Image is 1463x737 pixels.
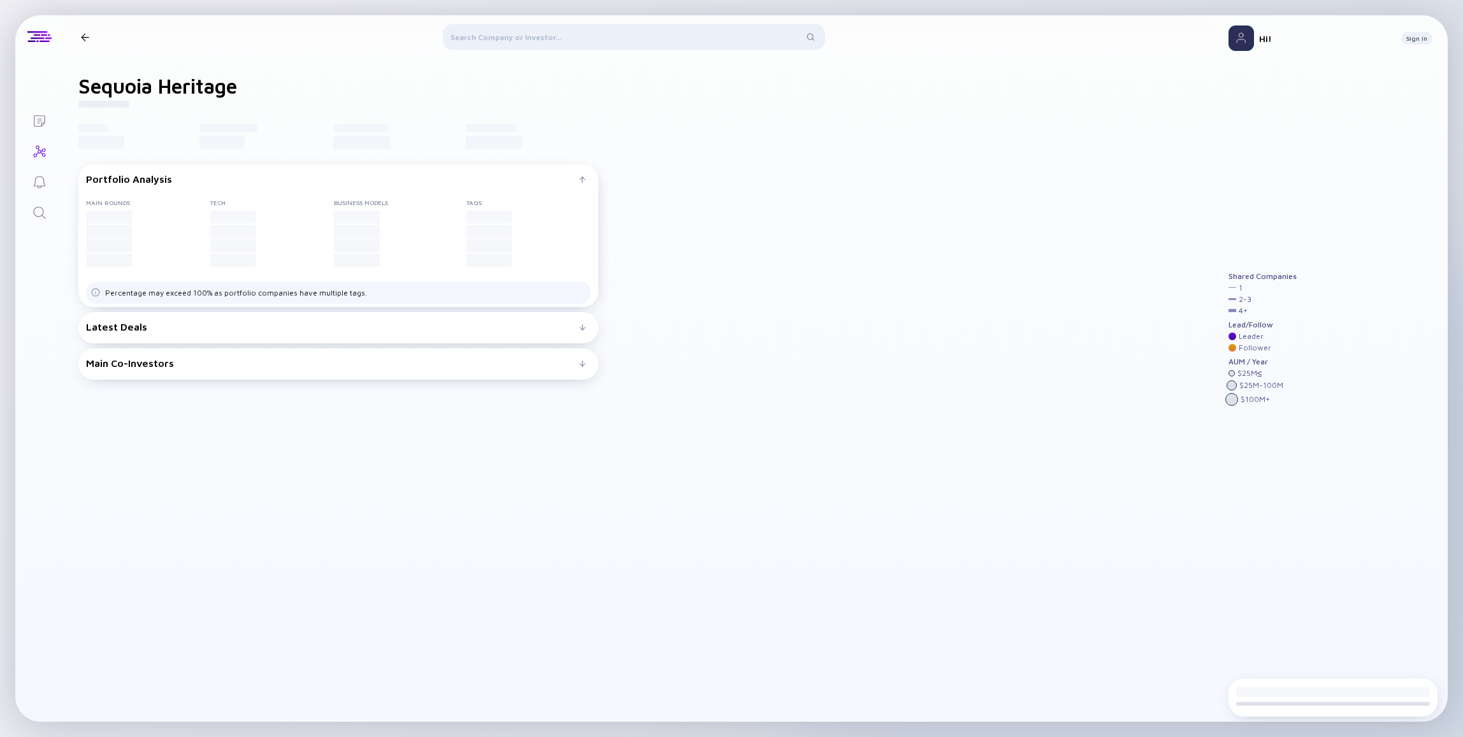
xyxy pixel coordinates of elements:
div: Latest Deals [86,321,579,333]
div: Main rounds [86,199,210,206]
button: Sign In [1401,32,1432,45]
div: Shared Companies [1229,272,1297,281]
div: 1 [1239,283,1243,292]
div: 4 + [1239,306,1248,315]
div: Follower [1239,343,1271,352]
div: Leader [1239,332,1264,341]
div: 2 - 3 [1239,295,1251,304]
img: graph-loading.svg [814,268,1049,473]
a: Search [15,196,63,227]
h1: Sequoia Heritage [78,74,237,98]
img: Tags Dislacimer info icon [91,288,100,297]
div: Tech [210,199,335,206]
div: Lead/Follow [1229,320,1297,329]
div: Portfolio Analysis [86,173,579,185]
div: $ 25M - 100M [1239,381,1283,390]
div: ≤ [1257,369,1262,378]
a: Lists [15,104,63,135]
div: Tags [466,199,591,206]
div: Percentage may exceed 100% as portfolio companies have multiple tags. [105,288,367,297]
div: $ 100M + [1241,395,1270,404]
div: Hi! [1259,33,1391,44]
div: Main Co-Investors [86,357,579,369]
a: Reminders [15,166,63,196]
a: Investor Map [15,135,63,166]
img: Profile Picture [1229,25,1254,51]
div: $ 25M [1237,369,1262,378]
div: AUM / Year [1229,357,1297,366]
div: Business Models [334,199,466,206]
